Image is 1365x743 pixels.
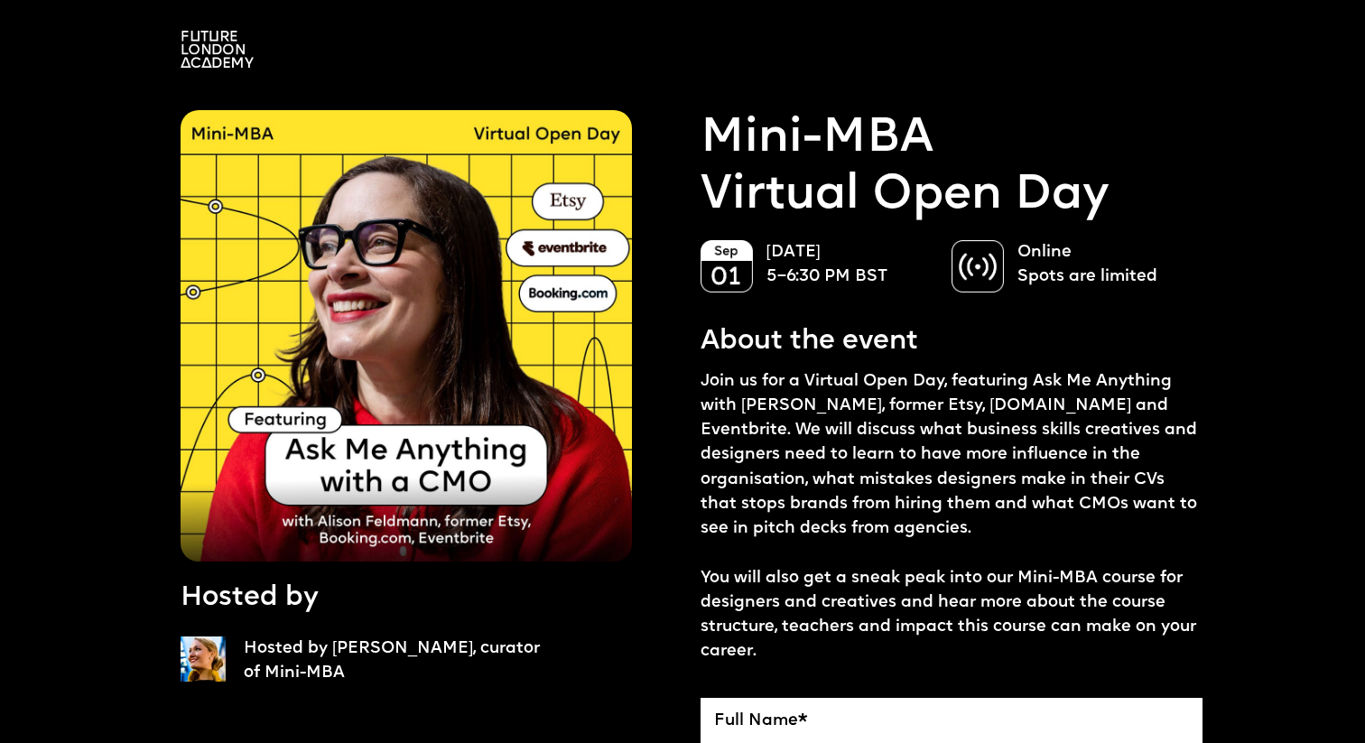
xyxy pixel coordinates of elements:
img: A logo saying in 3 lines: Future London Academy [181,31,254,68]
p: Hosted by [PERSON_NAME], curator of Mini-MBA [244,636,551,685]
label: Full Name [714,711,1189,731]
a: Mini-MBAVirtual Open Day [701,110,1109,225]
p: Join us for a Virtual Open Day, featuring Ask Me Anything with [PERSON_NAME], former Etsy, [DOMAI... [701,369,1202,664]
p: Hosted by [181,580,319,618]
p: Online Spots are limited [1017,240,1184,289]
p: [DATE] 5–6:30 PM BST [766,240,933,289]
p: About the event [701,323,918,361]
